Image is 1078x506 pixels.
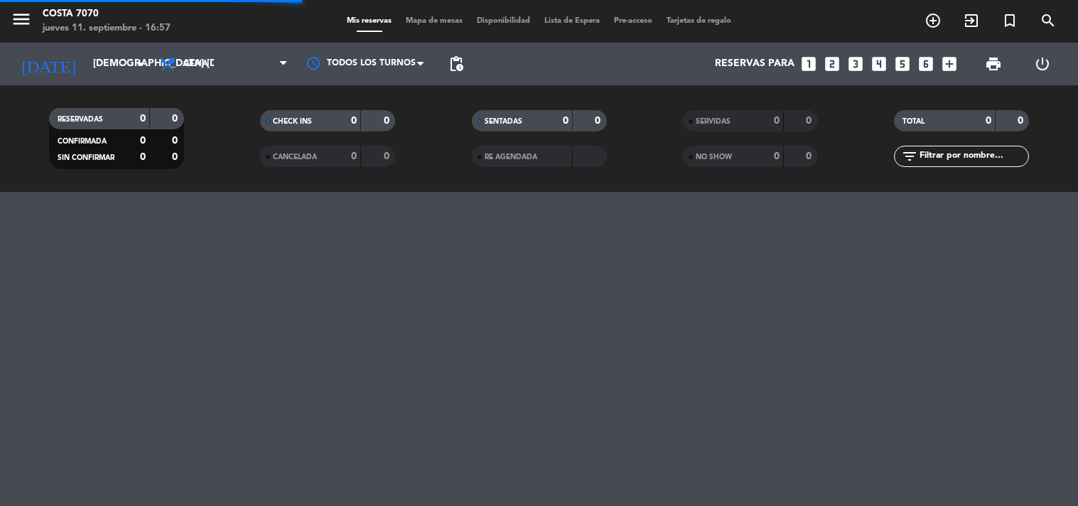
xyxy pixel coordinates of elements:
i: looks_6 [917,55,935,73]
i: [DATE] [11,48,86,80]
i: turned_in_not [1001,12,1018,29]
strong: 0 [774,116,780,126]
i: exit_to_app [963,12,980,29]
div: Costa 7070 [43,7,171,21]
strong: 0 [172,152,180,162]
span: TOTAL [902,118,925,125]
strong: 0 [1018,116,1026,126]
span: Lista de Espera [537,17,607,25]
strong: 0 [563,116,568,126]
span: pending_actions [448,55,465,72]
strong: 0 [384,151,392,161]
strong: 0 [172,136,180,146]
span: RESERVADAS [58,116,103,123]
i: menu [11,9,32,30]
div: jueves 11. septiembre - 16:57 [43,21,171,36]
i: looks_5 [893,55,912,73]
i: looks_two [823,55,841,73]
strong: 0 [140,136,146,146]
span: SIN CONFIRMAR [58,154,114,161]
span: Mis reservas [340,17,399,25]
span: Cena [183,59,208,69]
span: CHECK INS [273,118,312,125]
strong: 0 [140,152,146,162]
strong: 0 [595,116,603,126]
span: Tarjetas de regalo [659,17,738,25]
strong: 0 [384,116,392,126]
span: NO SHOW [696,154,732,161]
span: print [985,55,1002,72]
strong: 0 [172,114,180,124]
strong: 0 [351,116,357,126]
strong: 0 [806,151,814,161]
span: RE AGENDADA [485,154,537,161]
i: filter_list [901,148,918,165]
i: add_box [940,55,959,73]
span: CONFIRMADA [58,138,107,145]
i: search [1040,12,1057,29]
span: Disponibilidad [470,17,537,25]
button: menu [11,9,32,35]
span: Pre-acceso [607,17,659,25]
span: Reservas para [715,58,794,70]
span: SENTADAS [485,118,522,125]
strong: 0 [351,151,357,161]
div: LOG OUT [1018,43,1067,85]
span: SERVIDAS [696,118,731,125]
strong: 0 [774,151,780,161]
i: add_circle_outline [925,12,942,29]
i: looks_one [799,55,818,73]
span: CANCELADA [273,154,317,161]
input: Filtrar por nombre... [918,149,1028,164]
i: arrow_drop_down [132,55,149,72]
i: power_settings_new [1034,55,1051,72]
strong: 0 [986,116,991,126]
i: looks_3 [846,55,865,73]
i: looks_4 [870,55,888,73]
strong: 0 [140,114,146,124]
strong: 0 [806,116,814,126]
span: Mapa de mesas [399,17,470,25]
